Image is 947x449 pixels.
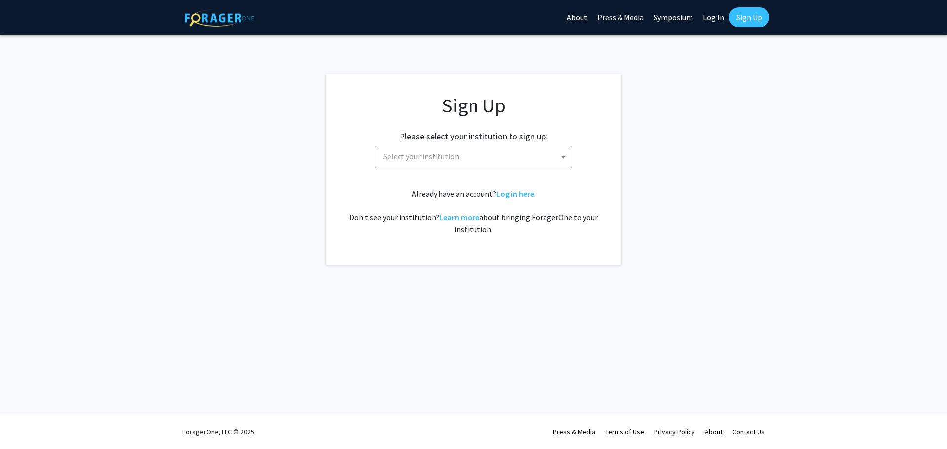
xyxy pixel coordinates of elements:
[732,427,765,436] a: Contact Us
[705,427,723,436] a: About
[400,131,547,142] h2: Please select your institution to sign up:
[345,94,602,117] h1: Sign Up
[439,212,479,222] a: Learn more about bringing ForagerOne to your institution
[375,146,572,168] span: Select your institution
[605,427,644,436] a: Terms of Use
[345,188,602,235] div: Already have an account? . Don't see your institution? about bringing ForagerOne to your institut...
[729,7,769,27] a: Sign Up
[654,427,695,436] a: Privacy Policy
[383,151,459,161] span: Select your institution
[379,146,572,167] span: Select your institution
[185,9,254,27] img: ForagerOne Logo
[496,189,534,199] a: Log in here
[905,405,940,442] iframe: Chat
[553,427,595,436] a: Press & Media
[182,414,254,449] div: ForagerOne, LLC © 2025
